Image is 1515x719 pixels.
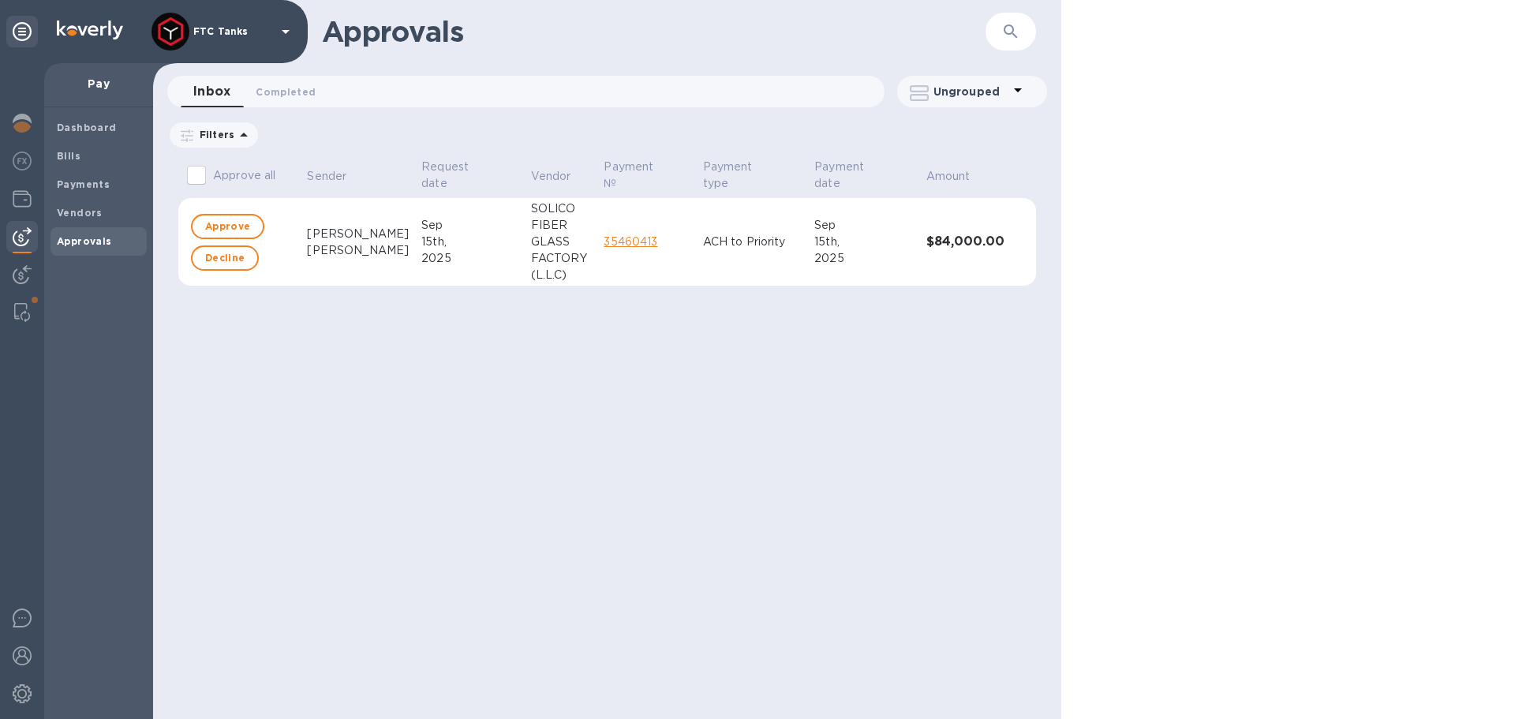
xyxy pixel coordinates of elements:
[191,245,259,271] button: Decline
[604,159,669,192] p: Payment №
[421,217,518,234] div: Sep
[307,226,409,242] div: [PERSON_NAME]
[13,189,32,208] img: Wallets
[814,217,914,234] div: Sep
[604,235,657,248] a: 35460413
[814,234,914,250] div: 15th,
[933,84,1008,99] p: Ungrouped
[531,200,592,217] div: SOLICO
[421,250,518,267] div: 2025
[421,159,518,192] span: Request date
[531,234,592,250] div: GLASS
[421,234,518,250] div: 15th,
[531,267,592,283] div: (L.L.C)
[57,76,140,92] p: Pay
[322,15,986,48] h1: Approvals
[703,234,802,250] p: ACH to Priority
[531,168,592,185] span: Vendor
[307,242,409,259] div: [PERSON_NAME]
[57,235,112,247] b: Approvals
[926,234,1004,249] h3: $84,000.00
[205,217,250,236] span: Approve
[703,159,782,192] p: Payment type
[307,168,346,185] p: Sender
[531,217,592,234] div: FIBER
[256,84,316,100] span: Completed
[57,150,80,162] b: Bills
[213,167,275,184] p: Approve all
[307,168,367,185] span: Sender
[193,26,272,37] p: FTC Tanks
[193,81,230,103] span: Inbox
[531,168,571,185] p: Vendor
[57,207,103,219] b: Vendors
[6,16,38,47] div: Unpin categories
[531,250,592,267] div: FACTORY
[703,159,802,192] span: Payment type
[13,152,32,170] img: Foreign exchange
[205,249,245,268] span: Decline
[57,21,123,39] img: Logo
[57,122,117,133] b: Dashboard
[57,178,110,190] b: Payments
[814,250,914,267] div: 2025
[193,128,234,141] p: Filters
[814,159,914,192] span: Payment date
[191,214,264,239] button: Approve
[926,168,971,185] p: Amount
[604,159,690,192] span: Payment №
[421,159,498,192] p: Request date
[814,159,893,192] p: Payment date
